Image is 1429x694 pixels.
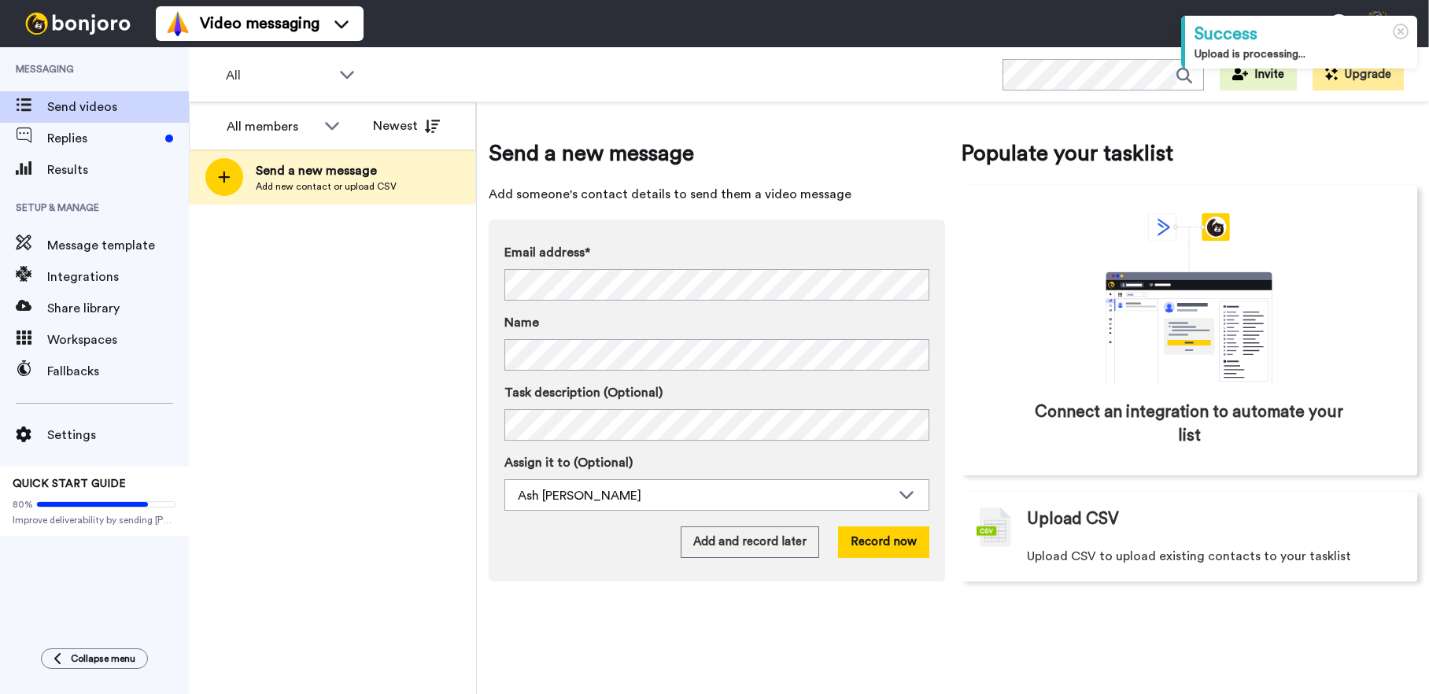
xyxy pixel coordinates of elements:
[1027,547,1351,566] span: Upload CSV to upload existing contacts to your tasklist
[1220,59,1297,90] button: Invite
[13,478,126,489] span: QUICK START GUIDE
[681,526,819,558] button: Add and record later
[47,98,189,116] span: Send videos
[1313,59,1404,90] button: Upgrade
[518,486,891,505] div: Ash [PERSON_NAME]
[47,362,189,381] span: Fallbacks
[200,13,319,35] span: Video messaging
[47,129,159,148] span: Replies
[1027,508,1119,531] span: Upload CSV
[489,138,945,169] span: Send a new message
[47,161,189,179] span: Results
[1028,401,1350,448] span: Connect an integration to automate your list
[227,117,316,136] div: All members
[226,66,331,85] span: All
[19,13,137,35] img: bj-logo-header-white.svg
[47,330,189,349] span: Workspaces
[47,299,189,318] span: Share library
[41,648,148,669] button: Collapse menu
[1071,213,1307,385] div: animation
[1195,46,1408,62] div: Upload is processing...
[977,508,1011,547] img: csv-grey.png
[1195,22,1408,46] div: Success
[47,426,189,445] span: Settings
[504,383,929,402] label: Task description (Optional)
[838,526,929,558] button: Record now
[489,185,945,204] span: Add someone's contact details to send them a video message
[504,453,929,472] label: Assign it to (Optional)
[47,236,189,255] span: Message template
[256,180,397,193] span: Add new contact or upload CSV
[71,652,135,665] span: Collapse menu
[504,313,539,332] span: Name
[13,514,176,526] span: Improve deliverability by sending [PERSON_NAME]’s from your own email
[361,110,452,142] button: Newest
[504,243,929,262] label: Email address*
[256,161,397,180] span: Send a new message
[13,498,33,511] span: 80%
[47,268,189,286] span: Integrations
[961,138,1417,169] span: Populate your tasklist
[165,11,190,36] img: vm-color.svg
